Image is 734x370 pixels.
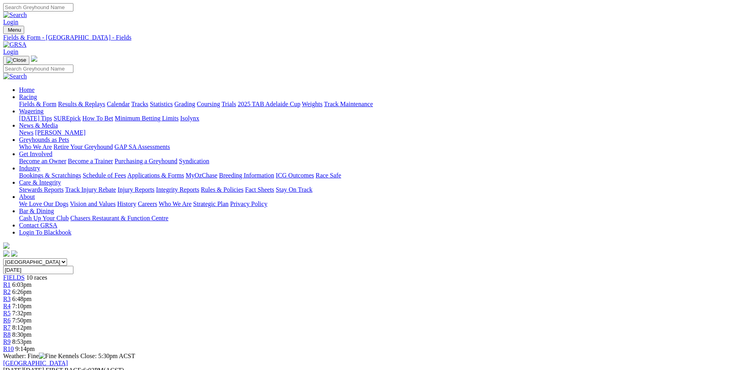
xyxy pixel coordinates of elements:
span: 8:53pm [12,338,32,345]
a: R4 [3,303,11,309]
a: Tracks [131,101,148,107]
span: 7:10pm [12,303,32,309]
span: 6:48pm [12,296,32,302]
a: Industry [19,165,40,172]
div: Industry [19,172,731,179]
a: Careers [138,200,157,207]
a: R7 [3,324,11,331]
a: News [19,129,33,136]
a: Who We Are [19,143,52,150]
a: Contact GRSA [19,222,57,229]
a: Syndication [179,158,209,164]
a: MyOzChase [186,172,217,179]
a: Schedule of Fees [83,172,126,179]
img: Search [3,73,27,80]
div: Greyhounds as Pets [19,143,731,151]
img: Close [6,57,26,63]
img: GRSA [3,41,27,48]
input: Search [3,65,73,73]
a: Results & Replays [58,101,105,107]
a: Race Safe [315,172,341,179]
div: Wagering [19,115,731,122]
a: R6 [3,317,11,324]
span: FIELDS [3,274,25,281]
a: Greyhounds as Pets [19,136,69,143]
a: R5 [3,310,11,317]
a: Login To Blackbook [19,229,71,236]
a: ICG Outcomes [276,172,314,179]
a: Injury Reports [117,186,154,193]
a: Strategic Plan [193,200,229,207]
a: Who We Are [159,200,192,207]
a: R9 [3,338,11,345]
input: Select date [3,266,73,274]
a: Stewards Reports [19,186,63,193]
a: How To Bet [83,115,113,122]
a: R2 [3,288,11,295]
img: Fine [39,353,56,360]
a: Privacy Policy [230,200,267,207]
a: Grading [175,101,195,107]
a: Retire Your Greyhound [54,143,113,150]
input: Search [3,3,73,11]
a: R10 [3,345,14,352]
a: Coursing [197,101,220,107]
a: Cash Up Your Club [19,215,69,221]
a: Minimum Betting Limits [115,115,179,122]
a: 2025 TAB Adelaide Cup [238,101,300,107]
a: Get Involved [19,151,52,157]
span: Kennels Close: 5:30pm ACST [58,353,135,359]
a: We Love Our Dogs [19,200,68,207]
a: R8 [3,331,11,338]
a: [GEOGRAPHIC_DATA] [3,360,68,366]
img: Search [3,11,27,19]
span: 9:14pm [15,345,35,352]
a: Track Maintenance [324,101,373,107]
a: News & Media [19,122,58,129]
span: 7:50pm [12,317,32,324]
a: Trials [221,101,236,107]
button: Toggle navigation [3,56,29,65]
a: Rules & Policies [201,186,244,193]
a: R3 [3,296,11,302]
button: Toggle navigation [3,26,24,34]
a: History [117,200,136,207]
span: 6:26pm [12,288,32,295]
a: Home [19,86,35,93]
div: Bar & Dining [19,215,731,222]
a: Applications & Forms [127,172,184,179]
div: About [19,200,731,208]
a: Purchasing a Greyhound [115,158,177,164]
a: Vision and Values [70,200,115,207]
span: 8:12pm [12,324,32,331]
div: Racing [19,101,731,108]
div: Get Involved [19,158,731,165]
a: Track Injury Rebate [65,186,116,193]
a: Fact Sheets [245,186,274,193]
a: Weights [302,101,323,107]
a: [PERSON_NAME] [35,129,85,136]
span: Weather: Fine [3,353,58,359]
a: Integrity Reports [156,186,199,193]
a: GAP SA Assessments [115,143,170,150]
a: Become a Trainer [68,158,113,164]
div: Care & Integrity [19,186,731,193]
span: 7:32pm [12,310,32,317]
a: SUREpick [54,115,81,122]
a: Racing [19,93,37,100]
span: 8:30pm [12,331,32,338]
a: [DATE] Tips [19,115,52,122]
a: Chasers Restaurant & Function Centre [70,215,168,221]
img: facebook.svg [3,250,10,257]
div: Fields & Form - [GEOGRAPHIC_DATA] - Fields [3,34,731,41]
a: R1 [3,281,11,288]
span: Menu [8,27,21,33]
img: logo-grsa-white.png [31,55,37,62]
